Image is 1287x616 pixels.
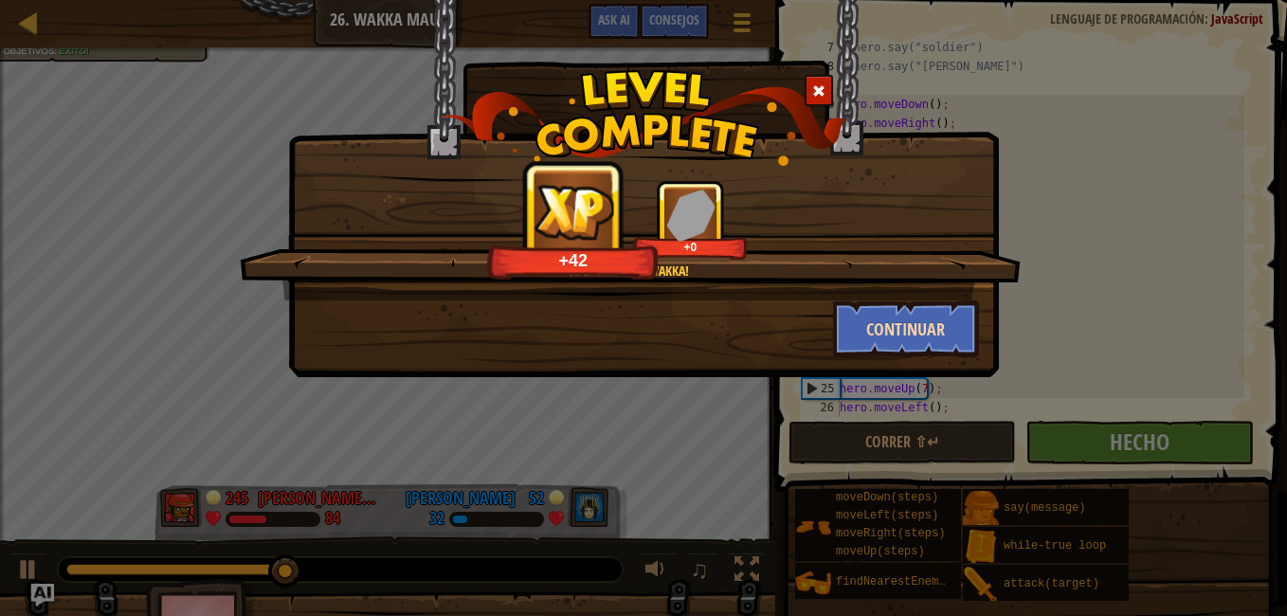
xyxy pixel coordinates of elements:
img: reward_icon_gems.png [666,189,716,241]
img: level_complete.png [441,70,847,166]
div: +0 [637,240,744,254]
img: reward_icon_xp.png [535,184,614,240]
div: +42 [493,249,654,271]
div: Wakka wakka wakka! [330,262,928,281]
button: Continuar [833,300,980,357]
